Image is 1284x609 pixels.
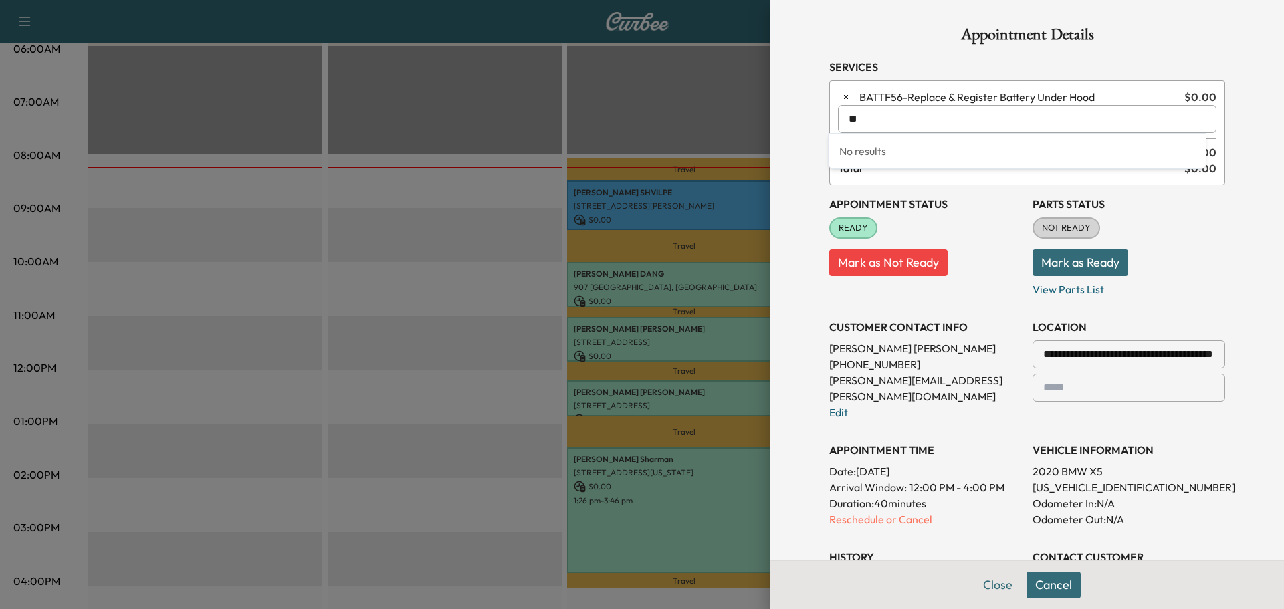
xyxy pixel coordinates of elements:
[829,249,948,276] button: Mark as Not Ready
[1033,442,1225,458] h3: VEHICLE INFORMATION
[1033,463,1225,479] p: 2020 BMW X5
[1033,511,1225,527] p: Odometer Out: N/A
[1033,196,1225,212] h3: Parts Status
[829,59,1225,75] h3: Services
[1033,276,1225,297] p: View Parts List
[829,463,1022,479] p: Date: [DATE]
[829,356,1022,372] p: [PHONE_NUMBER]
[909,479,1004,495] span: 12:00 PM - 4:00 PM
[829,479,1022,495] p: Arrival Window:
[829,196,1022,212] h3: Appointment Status
[974,572,1021,598] button: Close
[829,511,1022,527] p: Reschedule or Cancel
[1033,495,1225,511] p: Odometer In: N/A
[859,89,1179,105] span: Replace & Register Battery Under Hood
[829,134,1206,168] div: No results
[831,221,876,235] span: READY
[829,549,1022,565] h3: History
[829,340,1022,356] p: [PERSON_NAME] [PERSON_NAME]
[829,406,848,419] a: Edit
[829,495,1022,511] p: Duration: 40 minutes
[1027,572,1081,598] button: Cancel
[829,372,1022,404] p: [PERSON_NAME][EMAIL_ADDRESS][PERSON_NAME][DOMAIN_NAME]
[1033,249,1128,276] button: Mark as Ready
[829,319,1022,335] h3: CUSTOMER CONTACT INFO
[829,27,1225,48] h1: Appointment Details
[1033,319,1225,335] h3: LOCATION
[1033,549,1225,565] h3: CONTACT CUSTOMER
[1033,479,1225,495] p: [US_VEHICLE_IDENTIFICATION_NUMBER]
[1184,89,1216,105] span: $ 0.00
[1034,221,1099,235] span: NOT READY
[829,442,1022,458] h3: APPOINTMENT TIME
